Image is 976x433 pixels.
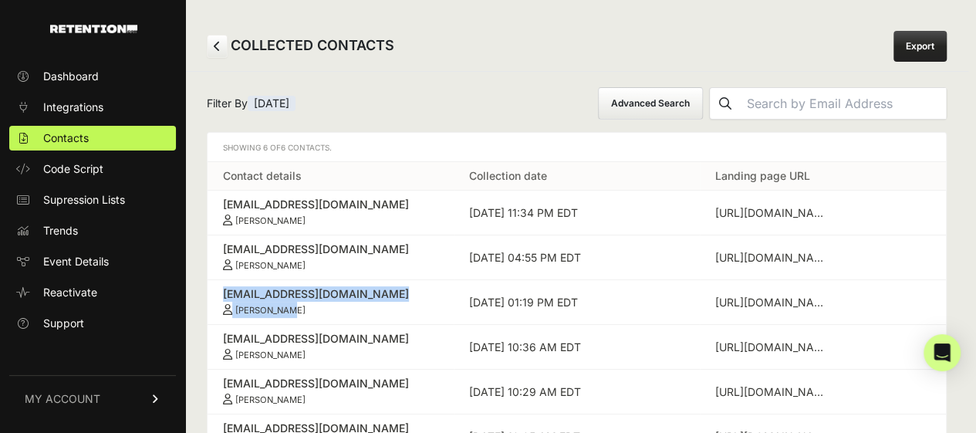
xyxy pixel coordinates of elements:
[223,376,438,405] a: [EMAIL_ADDRESS][DOMAIN_NAME] [PERSON_NAME]
[9,311,176,336] a: Support
[43,316,84,331] span: Support
[223,197,438,226] a: [EMAIL_ADDRESS][DOMAIN_NAME] [PERSON_NAME]
[223,197,438,212] div: [EMAIL_ADDRESS][DOMAIN_NAME]
[469,169,547,182] a: Collection date
[43,285,97,300] span: Reactivate
[715,169,810,182] a: Landing page URL
[924,334,961,371] div: Open Intercom Messenger
[9,188,176,212] a: Supression Lists
[43,130,89,146] span: Contacts
[454,235,700,280] td: [DATE] 04:55 PM EDT
[715,205,831,221] div: https://ycginvestments.com/
[235,305,306,316] small: [PERSON_NAME]
[207,96,296,111] span: Filter By
[43,161,103,177] span: Code Script
[715,340,831,355] div: https://ycginvestments.com/team/brian-yacktman/
[43,192,125,208] span: Supression Lists
[9,157,176,181] a: Code Script
[715,295,831,310] div: https://ycginvestments.com/
[50,25,137,33] img: Retention.com
[9,280,176,305] a: Reactivate
[454,325,700,370] td: [DATE] 10:36 AM EDT
[893,31,947,62] a: Export
[223,331,438,347] div: [EMAIL_ADDRESS][DOMAIN_NAME]
[9,64,176,89] a: Dashboard
[43,69,99,84] span: Dashboard
[9,218,176,243] a: Trends
[715,384,831,400] div: https://ycginvestments.com/team/brian-yacktman/
[715,250,831,266] div: https://ycginvestments.com/global-champions-cprt/
[235,215,306,226] small: [PERSON_NAME]
[9,249,176,274] a: Event Details
[43,254,109,269] span: Event Details
[25,391,100,407] span: MY ACCOUNT
[9,95,176,120] a: Integrations
[741,88,946,119] input: Search by Email Address
[454,280,700,325] td: [DATE] 01:19 PM EDT
[9,126,176,151] a: Contacts
[43,223,78,238] span: Trends
[223,376,438,391] div: [EMAIL_ADDRESS][DOMAIN_NAME]
[223,169,302,182] a: Contact details
[454,191,700,235] td: [DATE] 11:34 PM EDT
[248,96,296,111] span: [DATE]
[223,242,438,271] a: [EMAIL_ADDRESS][DOMAIN_NAME] [PERSON_NAME]
[223,286,438,302] div: [EMAIL_ADDRESS][DOMAIN_NAME]
[9,375,176,422] a: MY ACCOUNT
[223,143,332,152] span: Showing 6 of
[223,331,438,360] a: [EMAIL_ADDRESS][DOMAIN_NAME] [PERSON_NAME]
[235,394,306,405] small: [PERSON_NAME]
[207,35,394,58] h2: COLLECTED CONTACTS
[43,100,103,115] span: Integrations
[598,87,703,120] button: Advanced Search
[223,242,438,257] div: [EMAIL_ADDRESS][DOMAIN_NAME]
[235,350,306,360] small: [PERSON_NAME]
[235,260,306,271] small: [PERSON_NAME]
[223,286,438,316] a: [EMAIL_ADDRESS][DOMAIN_NAME] [PERSON_NAME]
[454,370,700,414] td: [DATE] 10:29 AM EDT
[281,143,332,152] span: 6 Contacts.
